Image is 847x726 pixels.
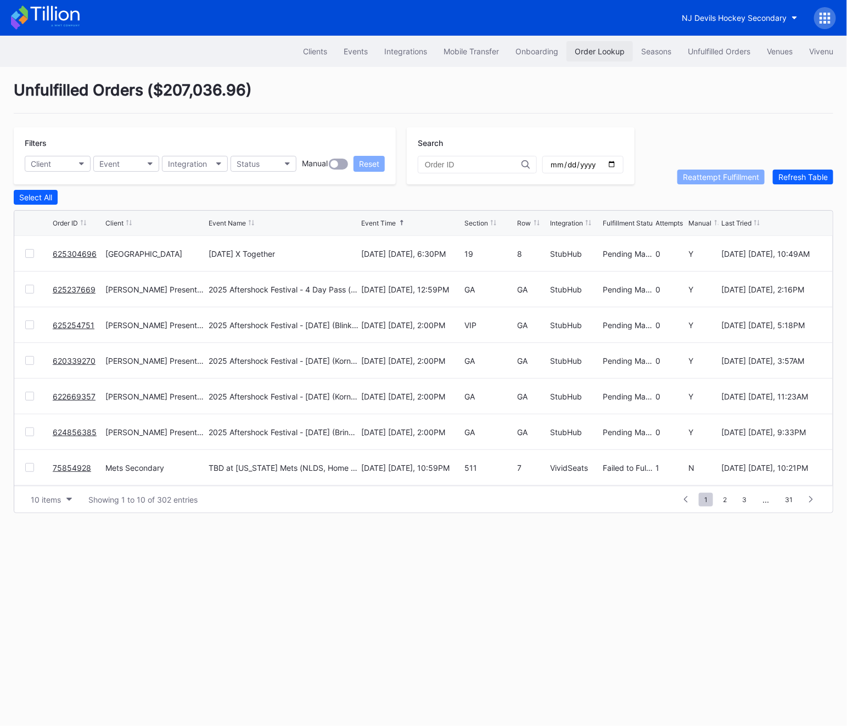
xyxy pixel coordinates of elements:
[721,249,822,258] div: [DATE] [DATE], 10:49AM
[550,356,600,365] div: StubHub
[721,463,822,472] div: [DATE] [DATE], 10:21PM
[721,356,822,365] div: [DATE] [DATE], 3:57AM
[603,392,653,401] div: Pending Manual
[362,320,462,330] div: [DATE] [DATE], 2:00PM
[53,463,91,472] a: 75854928
[721,285,822,294] div: [DATE] [DATE], 2:16PM
[550,427,600,437] div: StubHub
[518,392,548,401] div: GA
[518,320,548,330] div: GA
[550,285,600,294] div: StubHub
[801,41,842,61] button: Vivenu
[737,493,752,506] span: 3
[444,47,499,56] div: Mobile Transfer
[699,493,713,506] span: 1
[435,41,507,61] a: Mobile Transfer
[656,392,686,401] div: 0
[717,493,732,506] span: 2
[550,320,600,330] div: StubHub
[721,392,822,401] div: [DATE] [DATE], 11:23AM
[603,427,653,437] div: Pending Manual
[209,392,359,401] div: 2025 Aftershock Festival - [DATE] (Korn, [GEOGRAPHIC_DATA], Gojira, Three Days Grace)
[507,41,566,61] a: Onboarding
[550,463,600,472] div: VividSeats
[384,47,427,56] div: Integrations
[518,249,548,258] div: 8
[19,193,52,202] div: Select All
[53,356,96,365] a: 620339270
[362,463,462,472] div: [DATE] [DATE], 10:59PM
[518,219,531,227] div: Row
[209,249,275,258] div: [DATE] X Together
[53,320,94,330] a: 625254751
[362,356,462,365] div: [DATE] [DATE], 2:00PM
[518,285,548,294] div: GA
[105,249,206,258] div: [GEOGRAPHIC_DATA]
[335,41,376,61] button: Events
[209,285,359,294] div: 2025 Aftershock Festival - 4 Day Pass (10/2 - 10/5) (Blink 182, Deftones, Korn, Bring Me The Hori...
[344,47,368,56] div: Events
[754,495,777,504] div: ...
[53,392,96,401] a: 622669357
[550,249,600,258] div: StubHub
[778,172,828,182] div: Refresh Table
[99,159,120,168] div: Event
[656,427,686,437] div: 0
[31,159,51,168] div: Client
[53,219,78,227] div: Order ID
[25,492,77,507] button: 10 items
[680,41,759,61] button: Unfulfilled Orders
[721,320,822,330] div: [DATE] [DATE], 5:18PM
[633,41,680,61] button: Seasons
[376,41,435,61] button: Integrations
[566,41,633,61] button: Order Lookup
[689,219,712,227] div: Manual
[603,320,653,330] div: Pending Manual
[689,320,719,330] div: Y
[688,47,750,56] div: Unfulfilled Orders
[689,427,719,437] div: Y
[689,392,719,401] div: Y
[209,219,246,227] div: Event Name
[231,156,296,172] button: Status
[303,47,327,56] div: Clients
[809,47,833,56] div: Vivenu
[656,320,686,330] div: 0
[162,156,228,172] button: Integration
[93,156,159,172] button: Event
[603,219,657,227] div: Fulfillment Status
[677,170,765,184] button: Reattempt Fulfillment
[88,495,198,504] div: Showing 1 to 10 of 302 entries
[237,159,260,168] div: Status
[25,156,91,172] button: Client
[105,463,206,472] div: Mets Secondary
[603,285,653,294] div: Pending Manual
[105,392,206,401] div: [PERSON_NAME] Presents Secondary
[359,159,379,168] div: Reset
[31,495,61,504] div: 10 items
[53,427,97,437] a: 624856385
[603,356,653,365] div: Pending Manual
[464,285,514,294] div: GA
[464,392,514,401] div: GA
[425,160,521,169] input: Order ID
[464,427,514,437] div: GA
[603,463,653,472] div: Failed to Fulfill
[656,463,686,472] div: 1
[53,285,96,294] a: 625237669
[362,427,462,437] div: [DATE] [DATE], 2:00PM
[295,41,335,61] button: Clients
[209,320,359,330] div: 2025 Aftershock Festival - [DATE] (Blink 182, Good Charlotte, All Time Low, All American Rejects)
[674,8,806,28] button: NJ Devils Hockey Secondary
[362,285,462,294] div: [DATE] [DATE], 12:59PM
[689,285,719,294] div: Y
[464,249,514,258] div: 19
[53,249,97,258] a: 625304696
[773,170,833,184] button: Refresh Table
[682,13,787,22] div: NJ Devils Hockey Secondary
[354,156,385,172] button: Reset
